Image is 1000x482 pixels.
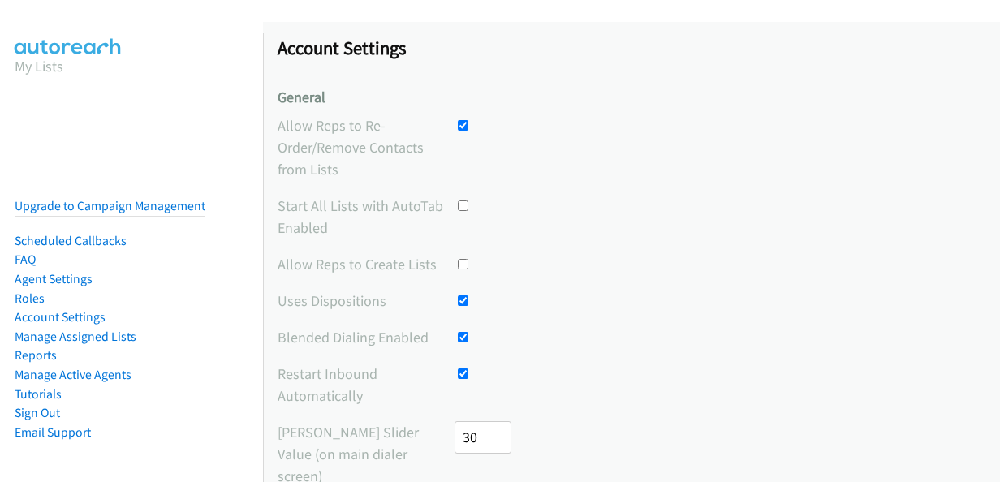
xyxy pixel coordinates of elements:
a: FAQ [15,252,36,267]
a: My Lists [15,57,63,75]
a: Manage Active Agents [15,367,131,382]
h1: Account Settings [278,37,985,59]
a: Email Support [15,424,91,440]
a: Account Settings [15,309,106,325]
a: Sign Out [15,405,60,420]
a: Tutorials [15,386,62,402]
label: Uses Dispositions [278,290,455,312]
label: Allow Reps to Re-Order/Remove Contacts from Lists [278,114,455,180]
label: Blended Dialing Enabled [278,326,455,348]
label: Restart Inbound Automatically [278,363,455,407]
label: Start All Lists with AutoTab Enabled [278,195,455,239]
a: Roles [15,290,45,306]
a: Agent Settings [15,271,93,286]
a: Reports [15,347,57,363]
a: Upgrade to Campaign Management [15,198,205,213]
a: Scheduled Callbacks [15,233,127,248]
a: Manage Assigned Lists [15,329,136,344]
label: Allow Reps to Create Lists [278,253,455,275]
h4: General [278,88,985,107]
